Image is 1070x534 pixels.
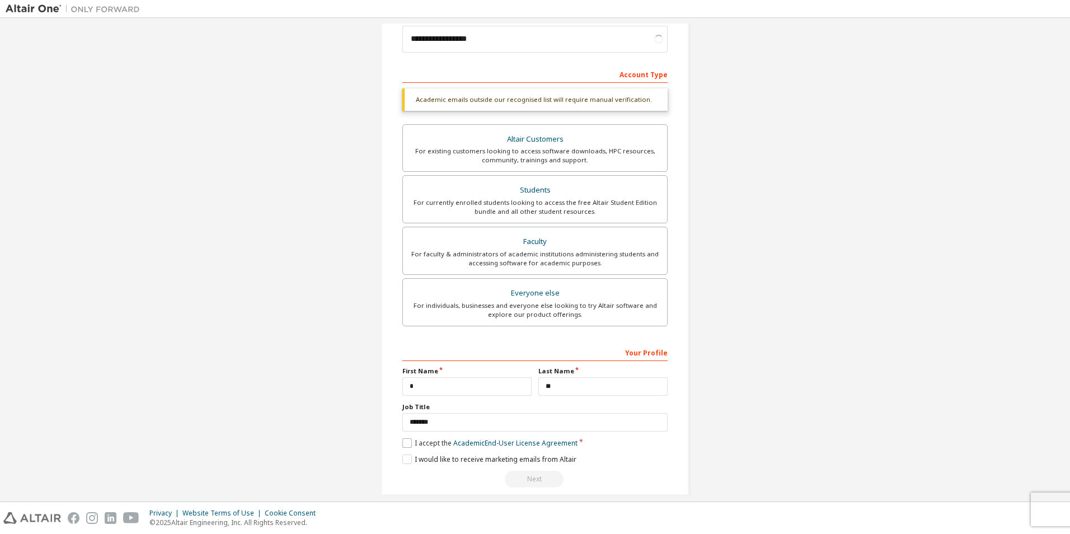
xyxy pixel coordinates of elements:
label: I would like to receive marketing emails from Altair [402,455,576,464]
div: Please wait while checking email ... [402,471,668,488]
div: Students [410,182,660,198]
label: Job Title [402,402,668,411]
div: Website Terms of Use [182,509,265,518]
div: Faculty [410,234,660,250]
div: Altair Customers [410,132,660,147]
div: Privacy [149,509,182,518]
div: For individuals, businesses and everyone else looking to try Altair software and explore our prod... [410,301,660,319]
a: Academic End-User License Agreement [453,438,578,448]
div: Academic emails outside our recognised list will require manual verification. [402,88,668,111]
img: instagram.svg [86,512,98,524]
label: I accept the [402,438,578,448]
img: linkedin.svg [105,512,116,524]
div: For existing customers looking to access software downloads, HPC resources, community, trainings ... [410,147,660,165]
div: Your Profile [402,343,668,361]
label: First Name [402,367,532,376]
div: Cookie Consent [265,509,322,518]
img: Altair One [6,3,146,15]
p: © 2025 Altair Engineering, Inc. All Rights Reserved. [149,518,322,527]
label: Last Name [538,367,668,376]
div: For currently enrolled students looking to access the free Altair Student Edition bundle and all ... [410,198,660,216]
img: altair_logo.svg [3,512,61,524]
div: Account Type [402,65,668,83]
img: facebook.svg [68,512,79,524]
div: For faculty & administrators of academic institutions administering students and accessing softwa... [410,250,660,268]
div: Everyone else [410,285,660,301]
img: youtube.svg [123,512,139,524]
